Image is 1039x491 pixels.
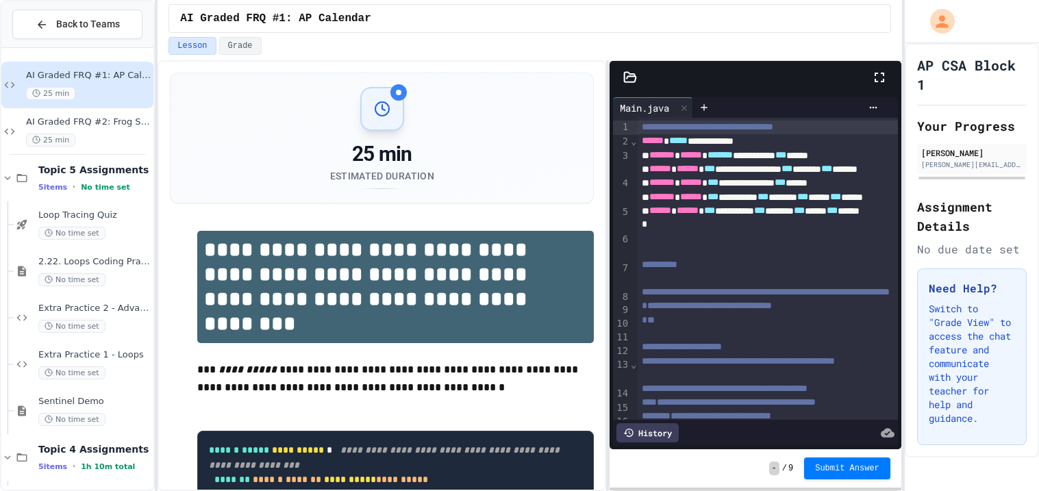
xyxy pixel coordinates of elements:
[38,320,105,333] span: No time set
[613,415,630,429] div: 16
[630,359,637,370] span: Fold line
[613,97,693,118] div: Main.java
[38,443,151,455] span: Topic 4 Assignments
[38,462,67,471] span: 5 items
[38,227,105,240] span: No time set
[616,423,679,442] div: History
[26,87,75,100] span: 25 min
[38,366,105,379] span: No time set
[613,177,630,205] div: 4
[613,101,676,115] div: Main.java
[613,344,630,358] div: 12
[613,387,630,401] div: 14
[917,116,1027,136] h2: Your Progress
[12,10,142,39] button: Back to Teams
[630,136,637,147] span: Fold line
[613,121,630,135] div: 1
[613,149,630,177] div: 3
[330,142,434,166] div: 25 min
[613,303,630,317] div: 9
[38,210,151,221] span: Loop Tracing Quiz
[613,135,630,149] div: 2
[73,181,75,192] span: •
[38,349,151,361] span: Extra Practice 1 - Loops
[921,147,1023,159] div: [PERSON_NAME]
[73,461,75,472] span: •
[38,303,151,314] span: Extra Practice 2 - Advanced Loops
[613,358,630,387] div: 13
[917,197,1027,236] h2: Assignment Details
[613,290,630,304] div: 8
[613,401,630,416] div: 15
[613,317,630,331] div: 10
[81,462,135,471] span: 1h 10m total
[917,55,1027,94] h1: AP CSA Block 1
[917,241,1027,257] div: No due date set
[56,17,120,32] span: Back to Teams
[26,70,151,81] span: AI Graded FRQ #1: AP Calendar
[613,262,630,290] div: 7
[219,37,262,55] button: Grade
[804,457,890,479] button: Submit Answer
[613,233,630,262] div: 6
[38,183,67,192] span: 5 items
[38,256,151,268] span: 2.22. Loops Coding Practice (2.7-2.12)
[929,302,1015,425] p: Switch to "Grade View" to access the chat feature and communicate with your teacher for help and ...
[81,183,130,192] span: No time set
[921,160,1023,170] div: [PERSON_NAME][EMAIL_ADDRESS][DOMAIN_NAME]
[916,5,958,37] div: My Account
[168,37,216,55] button: Lesson
[38,164,151,176] span: Topic 5 Assignments
[613,205,630,233] div: 5
[769,462,779,475] span: -
[782,463,787,474] span: /
[180,10,371,27] span: AI Graded FRQ #1: AP Calendar
[330,169,434,183] div: Estimated Duration
[38,413,105,426] span: No time set
[26,116,151,128] span: AI Graded FRQ #2: Frog Simulation
[38,396,151,407] span: Sentinel Demo
[788,463,793,474] span: 9
[613,331,630,345] div: 11
[929,280,1015,297] h3: Need Help?
[815,463,879,474] span: Submit Answer
[38,273,105,286] span: No time set
[26,134,75,147] span: 25 min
